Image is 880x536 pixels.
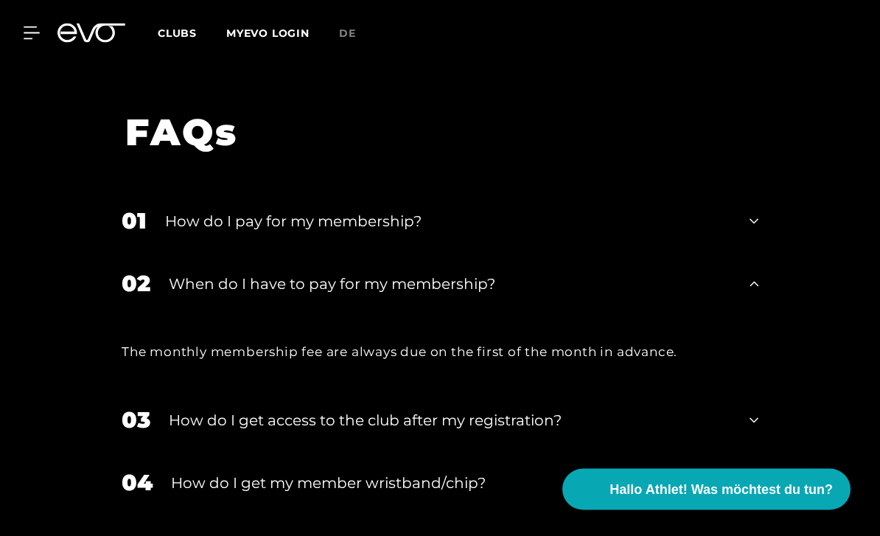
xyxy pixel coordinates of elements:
div: 03 [122,404,150,437]
span: Hallo Athlet! Was möchtest du tun? [610,480,833,500]
button: Hallo Athlet! Was möchtest du tun? [562,469,851,510]
a: de [339,25,374,42]
div: 01 [122,205,147,238]
div: The monthly membership fee are always due on the first of the month in advance. [122,341,758,364]
span: Clubs [158,27,197,40]
div: How do I get my member wristband/chip? [171,473,731,495]
a: Clubs [158,26,226,40]
div: How do I pay for my membership? [165,211,731,233]
div: How do I get access to the club after my registration? [169,410,731,432]
div: 04 [122,467,153,500]
a: MYEVO LOGIN [226,27,310,40]
div: When do I have to pay for my membership? [169,274,731,296]
div: 02 [122,268,150,301]
span: de [339,27,356,40]
h1: FAQs [125,109,736,157]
